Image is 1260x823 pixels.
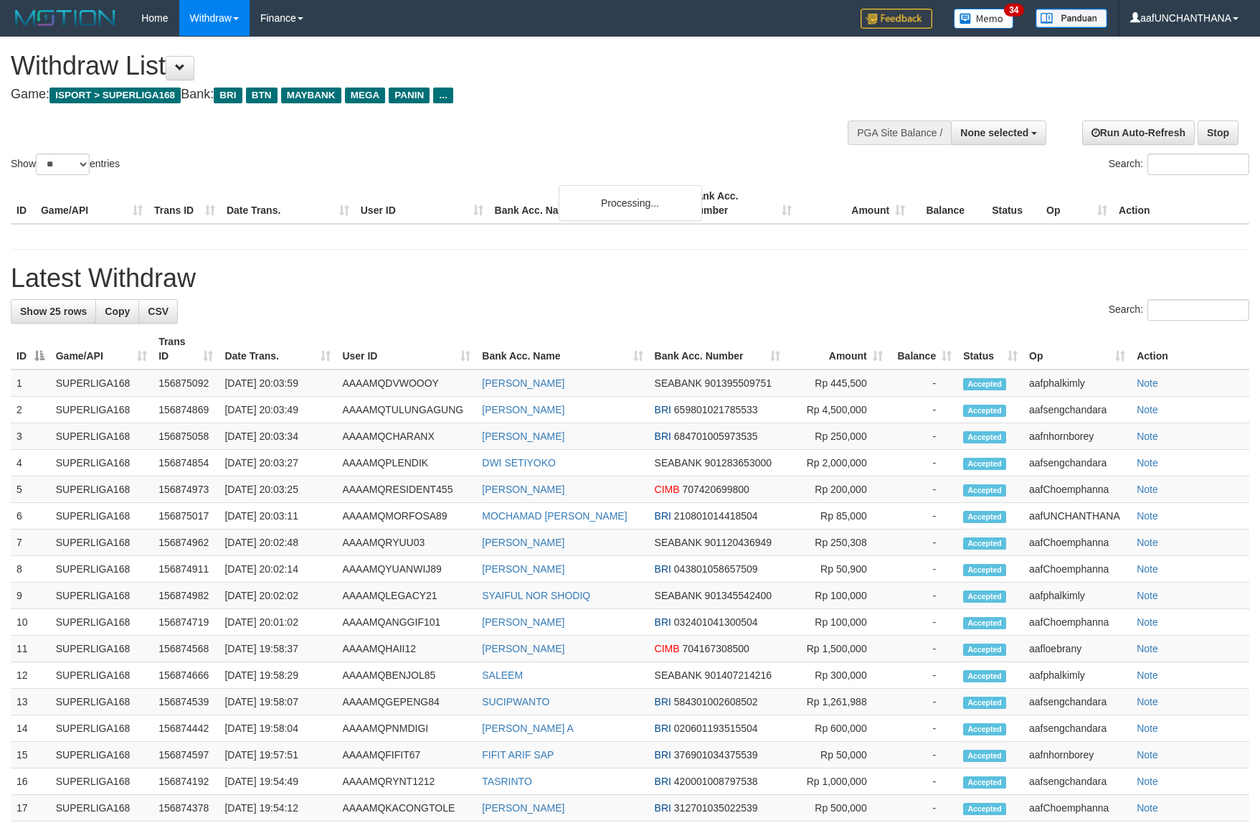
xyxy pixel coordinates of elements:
td: SUPERLIGA168 [50,530,153,556]
td: aafsengchandara [1023,397,1131,423]
th: Op: activate to sort column ascending [1023,329,1131,370]
td: 14 [11,715,50,742]
span: SEABANK [655,669,702,681]
td: aafChoemphanna [1023,530,1131,556]
span: BRI [655,723,671,734]
td: SUPERLIGA168 [50,636,153,662]
td: aafnhornborey [1023,742,1131,768]
td: AAAAMQRYNT1212 [336,768,476,795]
img: Button%20Memo.svg [954,9,1014,29]
td: [DATE] 19:54:12 [219,795,336,822]
span: Copy [105,306,130,317]
a: Note [1137,590,1158,601]
td: [DATE] 20:02:14 [219,556,336,583]
a: Note [1137,643,1158,654]
th: Bank Acc. Number [684,183,797,224]
td: - [889,768,957,795]
label: Show entries [11,154,120,175]
td: SUPERLIGA168 [50,450,153,476]
a: Note [1137,484,1158,495]
span: Accepted [963,405,1006,417]
td: 156874442 [153,715,219,742]
td: Rp 300,000 [786,662,888,689]
span: Accepted [963,378,1006,390]
td: [DATE] 20:01:02 [219,609,336,636]
td: Rp 4,500,000 [786,397,888,423]
td: SUPERLIGA168 [50,609,153,636]
td: SUPERLIGA168 [50,583,153,609]
h1: Withdraw List [11,52,825,80]
div: Processing... [559,185,702,221]
span: Copy 704167308500 to clipboard [682,643,749,654]
td: - [889,609,957,636]
td: 5 [11,476,50,503]
span: Copy 420001008797538 to clipboard [674,776,758,787]
td: 13 [11,689,50,715]
a: [PERSON_NAME] [482,802,564,814]
td: Rp 250,000 [786,423,888,450]
td: Rp 500,000 [786,795,888,822]
td: Rp 250,308 [786,530,888,556]
td: aafphalkimly [1023,583,1131,609]
td: 15 [11,742,50,768]
a: TASRINTO [482,776,532,787]
span: Accepted [963,484,1006,497]
span: Accepted [963,431,1006,443]
span: BRI [655,616,671,628]
span: Accepted [963,723,1006,735]
span: BRI [655,510,671,522]
td: AAAAMQPNMDIGI [336,715,476,742]
span: BTN [246,88,278,103]
td: [DATE] 19:58:37 [219,636,336,662]
td: - [889,556,957,583]
td: AAAAMQPLENDIK [336,450,476,476]
td: AAAAMQLEGACY21 [336,583,476,609]
div: PGA Site Balance / [848,121,951,145]
span: Copy 584301002608502 to clipboard [674,696,758,707]
td: [DATE] 20:03:49 [219,397,336,423]
span: Copy 684701005973535 to clipboard [674,431,758,442]
span: BRI [655,802,671,814]
td: aafsengchandara [1023,689,1131,715]
td: 156874719 [153,609,219,636]
td: Rp 600,000 [786,715,888,742]
a: Show 25 rows [11,299,96,324]
a: [PERSON_NAME] [482,431,564,442]
span: Accepted [963,458,1006,470]
td: 156874962 [153,530,219,556]
td: aafsengchandara [1023,450,1131,476]
td: 2 [11,397,50,423]
td: [DATE] 20:03:34 [219,423,336,450]
td: Rp 85,000 [786,503,888,530]
td: [DATE] 20:03:25 [219,476,336,503]
a: DWI SETIYOKO [482,457,556,469]
th: Balance [911,183,986,224]
td: - [889,795,957,822]
td: 156874973 [153,476,219,503]
th: Bank Acc. Name [489,183,685,224]
td: AAAAMQRYUU03 [336,530,476,556]
span: SEABANK [655,590,702,601]
td: [DATE] 19:58:29 [219,662,336,689]
span: Copy 901283653000 to clipboard [705,457,772,469]
span: PANIN [389,88,430,103]
span: Accepted [963,750,1006,762]
td: - [889,370,957,397]
td: 3 [11,423,50,450]
h4: Game: Bank: [11,88,825,102]
span: BRI [655,563,671,575]
th: Status [986,183,1041,224]
a: [PERSON_NAME] [482,563,564,575]
span: CSV [148,306,169,317]
td: 4 [11,450,50,476]
span: CIMB [655,484,680,495]
td: 156874539 [153,689,219,715]
span: Accepted [963,644,1006,656]
span: Copy 901395509751 to clipboard [705,377,772,389]
a: Note [1137,723,1158,734]
a: Note [1137,457,1158,469]
td: - [889,503,957,530]
span: Copy 312701035022539 to clipboard [674,802,758,814]
th: Game/API [35,183,148,224]
span: Accepted [963,697,1006,709]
